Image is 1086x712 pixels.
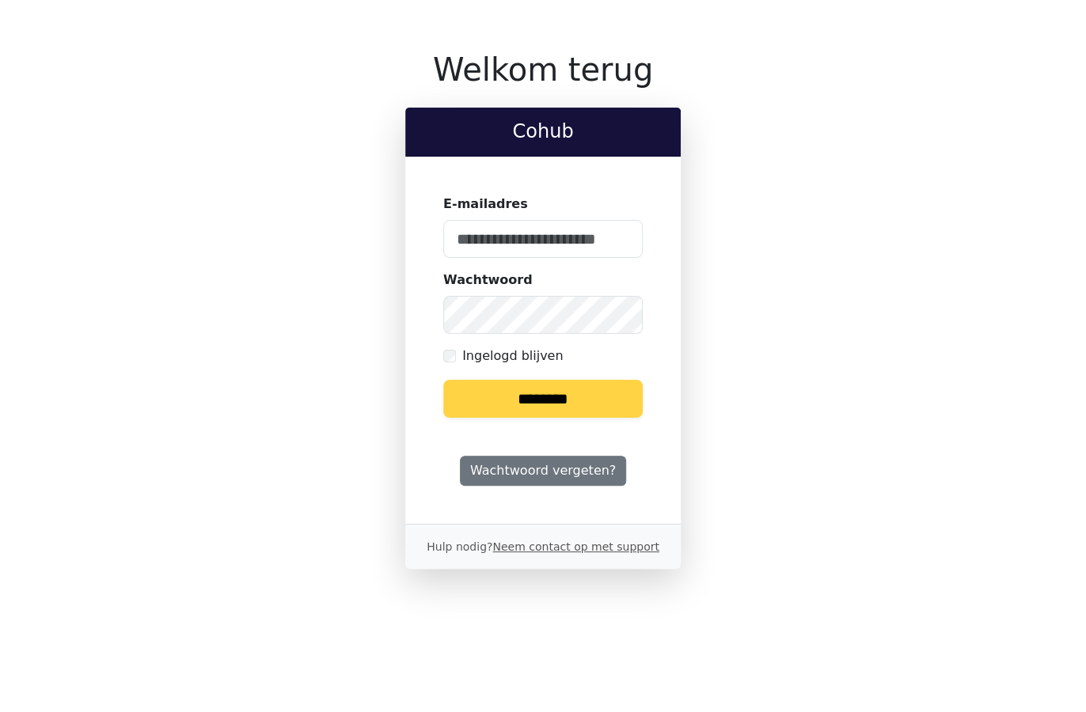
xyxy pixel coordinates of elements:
label: E-mailadres [443,195,528,214]
label: Ingelogd blijven [462,347,563,365]
a: Neem contact op met support [492,540,659,553]
small: Hulp nodig? [427,540,659,553]
label: Wachtwoord [443,271,533,290]
h2: Cohub [418,120,668,143]
a: Wachtwoord vergeten? [460,456,626,486]
h1: Welkom terug [405,51,681,89]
